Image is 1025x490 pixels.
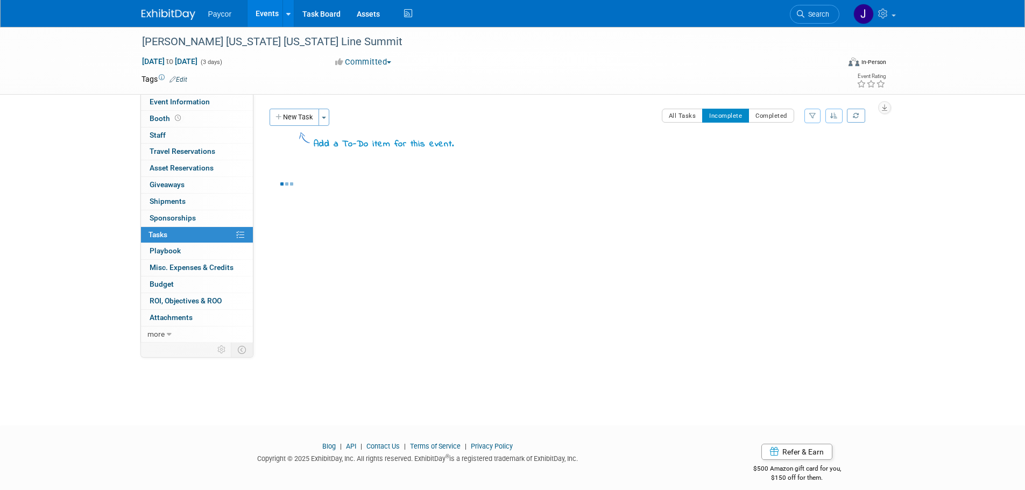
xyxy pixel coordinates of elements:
[141,111,253,127] a: Booth
[270,109,319,126] button: New Task
[280,182,293,186] img: loading...
[748,109,794,123] button: Completed
[141,144,253,160] a: Travel Reservations
[849,58,859,66] img: Format-Inperson.png
[141,227,253,243] a: Tasks
[710,457,884,482] div: $500 Amazon gift card for you,
[314,138,454,151] div: Add a To-Do item for this event.
[662,109,703,123] button: All Tasks
[141,293,253,309] a: ROI, Objectives & ROO
[776,56,887,72] div: Event Format
[331,56,395,68] button: Committed
[150,197,186,205] span: Shipments
[173,114,183,122] span: Booth not reserved yet
[150,164,214,172] span: Asset Reservations
[141,276,253,293] a: Budget
[150,313,193,322] span: Attachments
[790,5,839,24] a: Search
[462,442,469,450] span: |
[401,442,408,450] span: |
[141,326,253,343] a: more
[710,473,884,482] div: $150 off for them.
[150,296,222,305] span: ROI, Objectives & ROO
[213,343,231,357] td: Personalize Event Tab Strip
[165,57,175,66] span: to
[702,109,749,123] button: Incomplete
[346,442,356,450] a: API
[761,444,832,460] a: Refer & Earn
[169,76,187,83] a: Edit
[847,109,865,123] a: Refresh
[358,442,365,450] span: |
[142,451,695,464] div: Copyright © 2025 ExhibitDay, Inc. All rights reserved. ExhibitDay is a registered trademark of Ex...
[150,214,196,222] span: Sponsorships
[150,97,210,106] span: Event Information
[141,310,253,326] a: Attachments
[141,243,253,259] a: Playbook
[141,194,253,210] a: Shipments
[200,59,222,66] span: (3 days)
[141,127,253,144] a: Staff
[150,280,174,288] span: Budget
[138,32,823,52] div: [PERSON_NAME] [US_STATE] [US_STATE] Line Summit
[861,58,886,66] div: In-Person
[142,74,187,84] td: Tags
[231,343,253,357] td: Toggle Event Tabs
[147,330,165,338] span: more
[322,442,336,450] a: Blog
[410,442,461,450] a: Terms of Service
[150,131,166,139] span: Staff
[337,442,344,450] span: |
[150,180,185,189] span: Giveaways
[142,56,198,66] span: [DATE] [DATE]
[150,263,234,272] span: Misc. Expenses & Credits
[446,453,449,459] sup: ®
[141,177,253,193] a: Giveaways
[150,114,183,123] span: Booth
[141,210,253,226] a: Sponsorships
[150,147,215,155] span: Travel Reservations
[857,74,886,79] div: Event Rating
[471,442,513,450] a: Privacy Policy
[141,160,253,176] a: Asset Reservations
[149,230,167,239] span: Tasks
[141,94,253,110] a: Event Information
[142,9,195,20] img: ExhibitDay
[208,10,232,18] span: Paycor
[853,4,874,24] img: Jenny Campbell
[141,260,253,276] a: Misc. Expenses & Credits
[366,442,400,450] a: Contact Us
[804,10,829,18] span: Search
[150,246,181,255] span: Playbook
